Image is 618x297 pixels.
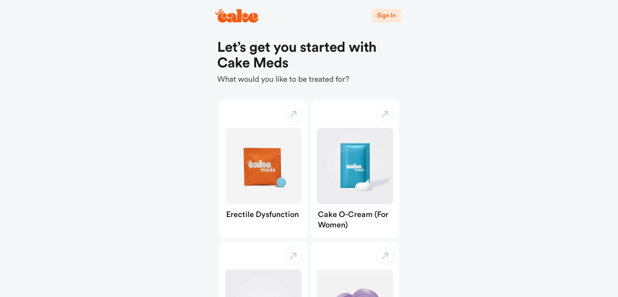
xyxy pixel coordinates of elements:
[219,204,307,228] div: Erectile Dysfunction
[217,40,401,71] h1: Let’s get you started with Cake Meds
[372,9,401,23] button: Sign In
[317,128,393,204] img: Cake O-Cream (for Women)
[311,100,399,238] button: Cake O-Cream (for Women)Cake O-Cream (for Women)
[217,40,401,85] div: What would you like to be treated for?
[219,100,307,238] button: Erectile DysfunctionErectile Dysfunction
[225,128,301,204] img: Erectile Dysfunction
[311,204,399,238] div: Cake O-Cream (for Women)
[377,13,395,19] span: Sign In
